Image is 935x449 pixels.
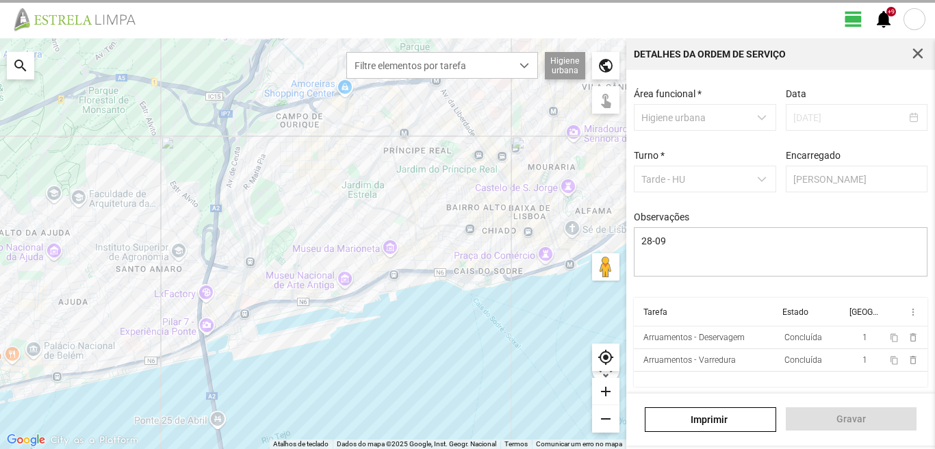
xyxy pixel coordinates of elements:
img: file [10,7,151,31]
button: Gravar [786,407,917,431]
div: touch_app [592,86,619,114]
label: Área funcional * [634,88,702,99]
div: [GEOGRAPHIC_DATA] [849,307,878,317]
div: Estado [782,307,808,317]
div: Higiene urbana [545,52,585,79]
span: delete_outline [907,355,918,365]
div: Concluída [784,355,821,365]
span: notifications [873,9,894,29]
a: Comunicar um erro no mapa [536,440,622,448]
div: Detalhes da Ordem de Serviço [634,49,786,59]
button: content_copy [889,332,900,343]
span: Dados do mapa ©2025 Google, Inst. Geogr. Nacional [337,440,496,448]
span: 1 [862,355,867,365]
div: search [7,52,34,79]
label: Encarregado [786,150,841,161]
img: Google [3,431,49,449]
span: 1 [862,333,867,342]
button: Atalhos de teclado [273,439,329,449]
span: delete_outline [907,332,918,343]
span: content_copy [889,333,898,342]
button: content_copy [889,355,900,365]
div: add [592,378,619,405]
label: Data [786,88,806,99]
button: Arraste o Pegman para o mapa para abrir o Street View [592,253,619,281]
a: Imprimir [645,407,776,432]
a: Termos (abre num novo separador) [504,440,528,448]
label: Turno * [634,150,665,161]
span: content_copy [889,356,898,365]
div: Concluída [784,333,821,342]
span: Gravar [793,413,909,424]
span: Filtre elementos por tarefa [347,53,511,78]
div: Arruamentos - Deservagem [643,333,745,342]
div: public [592,52,619,79]
label: Observações [634,211,689,222]
span: view_day [843,9,864,29]
div: Tarefa [643,307,667,317]
div: my_location [592,344,619,371]
span: more_vert [907,307,918,318]
a: Abrir esta área no Google Maps (abre uma nova janela) [3,431,49,449]
div: dropdown trigger [511,53,538,78]
div: Arruamentos - Varredura [643,355,736,365]
div: remove [592,405,619,433]
div: +9 [886,7,896,16]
